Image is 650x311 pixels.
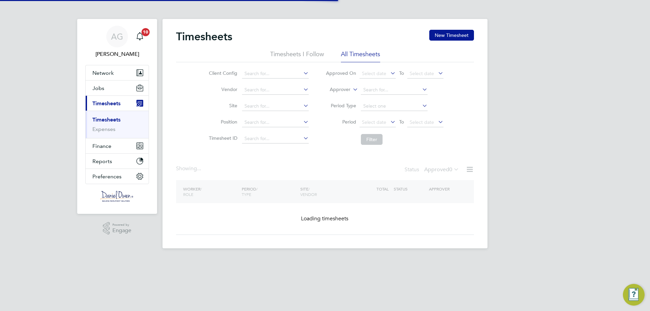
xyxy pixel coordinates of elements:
span: Timesheets [92,100,121,107]
a: Timesheets [92,116,121,123]
span: Jobs [92,85,104,91]
img: danielowen-logo-retina.png [100,191,134,202]
label: Approved [424,166,459,173]
button: Finance [86,138,149,153]
span: Select date [362,119,386,125]
input: Select one [361,102,428,111]
label: Position [207,119,237,125]
span: Powered by [112,222,131,228]
span: Select date [410,119,434,125]
label: Site [207,103,237,109]
a: 10 [133,26,147,47]
label: Client Config [207,70,237,76]
label: Approved On [326,70,356,76]
input: Search for... [242,134,309,143]
button: New Timesheet [429,30,474,41]
span: Finance [92,143,111,149]
input: Search for... [242,69,309,79]
button: Engage Resource Center [623,284,645,306]
a: AG[PERSON_NAME] [85,26,149,58]
a: Powered byEngage [103,222,132,235]
label: Timesheet ID [207,135,237,141]
span: Network [92,70,114,76]
span: To [397,69,406,77]
div: Showing [176,165,202,172]
div: Status [405,165,460,175]
span: Reports [92,158,112,164]
label: Period [326,119,356,125]
label: Vendor [207,86,237,92]
span: Engage [112,228,131,234]
button: Network [86,65,149,80]
span: ... [197,165,201,172]
button: Jobs [86,81,149,95]
a: Expenses [92,126,115,132]
div: Timesheets [86,111,149,138]
button: Filter [361,134,383,145]
a: Go to home page [85,191,149,202]
span: To [397,117,406,126]
span: Amy Garcia [85,50,149,58]
span: 0 [449,166,452,173]
label: Period Type [326,103,356,109]
label: Approver [320,86,350,93]
button: Reports [86,154,149,169]
span: Select date [410,70,434,76]
li: All Timesheets [341,50,380,62]
span: 10 [142,28,150,36]
li: Timesheets I Follow [270,50,324,62]
input: Search for... [361,85,428,95]
span: AG [111,32,123,41]
h2: Timesheets [176,30,232,43]
span: Select date [362,70,386,76]
input: Search for... [242,85,309,95]
button: Timesheets [86,96,149,111]
input: Search for... [242,102,309,111]
span: Preferences [92,173,122,180]
input: Search for... [242,118,309,127]
button: Preferences [86,169,149,184]
nav: Main navigation [77,19,157,214]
